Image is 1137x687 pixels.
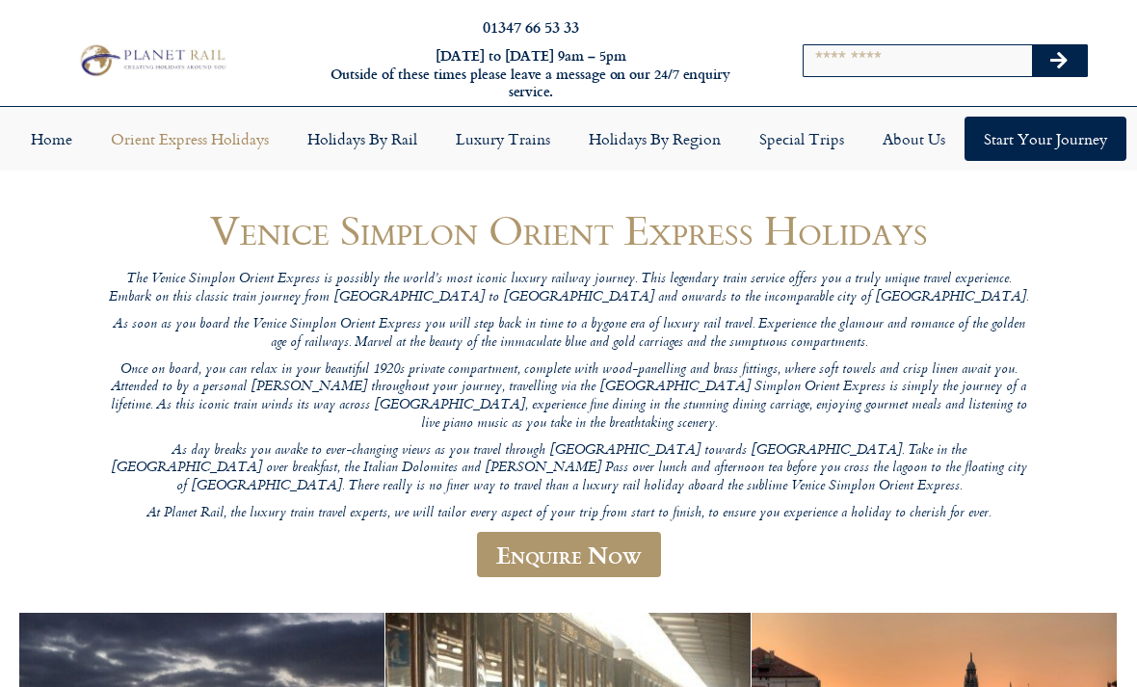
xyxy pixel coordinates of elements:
p: Once on board, you can relax in your beautiful 1920s private compartment, complete with wood-pane... [106,361,1031,434]
h6: [DATE] to [DATE] 9am – 5pm Outside of these times please leave a message on our 24/7 enquiry serv... [308,47,754,101]
img: Planet Rail Train Holidays Logo [74,41,228,79]
a: Enquire Now [477,532,661,577]
a: Holidays by Rail [288,117,436,161]
a: Orient Express Holidays [92,117,288,161]
a: Home [12,117,92,161]
button: Search [1032,45,1088,76]
a: Special Trips [740,117,863,161]
a: Holidays by Region [569,117,740,161]
a: Start your Journey [965,117,1126,161]
p: The Venice Simplon Orient Express is possibly the world’s most iconic luxury railway journey. Thi... [106,271,1031,306]
p: As day breaks you awake to ever-changing views as you travel through [GEOGRAPHIC_DATA] towards [G... [106,442,1031,496]
a: Luxury Trains [436,117,569,161]
p: As soon as you board the Venice Simplon Orient Express you will step back in time to a bygone era... [106,316,1031,352]
nav: Menu [10,117,1127,161]
a: About Us [863,117,965,161]
h1: Venice Simplon Orient Express Holidays [106,207,1031,252]
a: 01347 66 53 33 [483,15,579,38]
p: At Planet Rail, the luxury train travel experts, we will tailor every aspect of your trip from st... [106,505,1031,523]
